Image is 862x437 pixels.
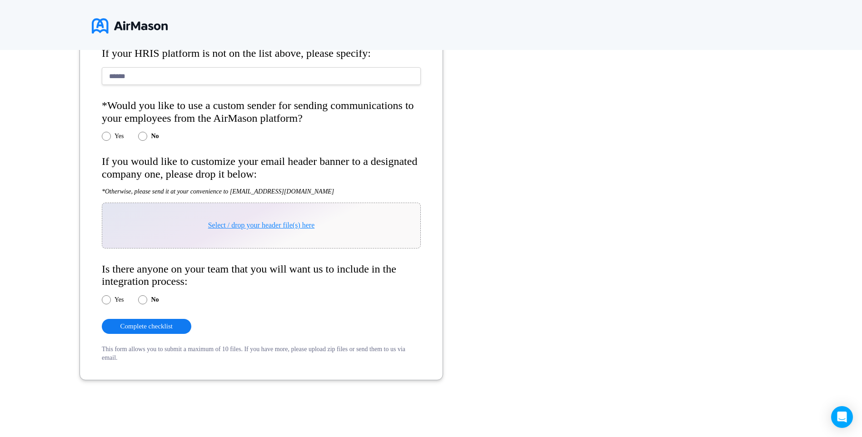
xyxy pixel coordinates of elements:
[151,133,159,140] label: No
[102,155,421,180] h4: If you would like to customize your email header banner to a designated company one, please drop ...
[102,99,421,124] h4: *Would you like to use a custom sender for sending communications to your employees from the AirM...
[208,221,315,229] span: Select / drop your header file(s) here
[102,263,421,288] h4: Is there anyone on your team that you will want us to include in the integration process:
[115,133,124,140] label: Yes
[102,47,421,60] h4: If your HRIS platform is not on the list above, please specify:
[102,319,191,334] button: Complete checklist
[151,296,159,303] label: No
[102,346,405,361] span: This form allows you to submit a maximum of 10 files. If you have more, please upload zip files o...
[115,296,124,303] label: Yes
[92,15,168,37] img: logo
[831,406,853,428] div: Open Intercom Messenger
[102,188,421,195] h5: *Otherwise, please send it at your convenience to [EMAIL_ADDRESS][DOMAIN_NAME]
